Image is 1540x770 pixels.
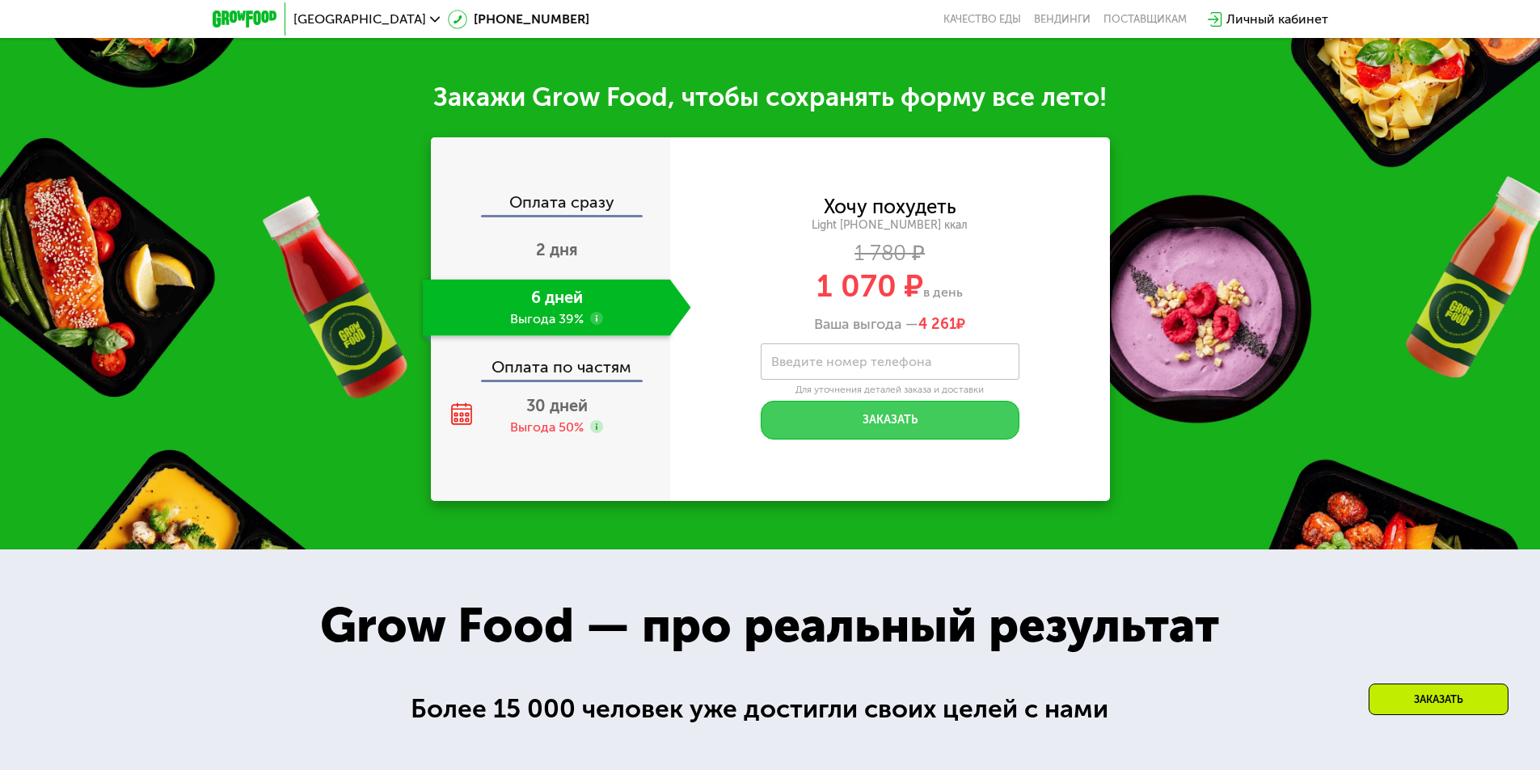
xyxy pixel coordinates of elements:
[824,198,956,216] div: Хочу похудеть
[293,13,426,26] span: [GEOGRAPHIC_DATA]
[1226,10,1328,29] div: Личный кабинет
[918,316,965,334] span: ₽
[411,689,1129,729] div: Более 15 000 человек уже достигли своих целей с нами
[448,10,589,29] a: [PHONE_NUMBER]
[670,316,1110,334] div: Ваша выгода —
[761,384,1019,397] div: Для уточнения деталей заказа и доставки
[670,245,1110,263] div: 1 780 ₽
[771,357,931,366] label: Введите номер телефона
[510,419,584,436] div: Выгода 50%
[432,343,670,380] div: Оплата по частям
[943,13,1021,26] a: Качество еды
[526,396,588,415] span: 30 дней
[670,218,1110,233] div: Light [PHONE_NUMBER] ккал
[816,267,923,305] span: 1 070 ₽
[761,401,1019,440] button: Заказать
[432,194,670,215] div: Оплата сразу
[1369,684,1508,715] div: Заказать
[536,240,578,259] span: 2 дня
[1034,13,1091,26] a: Вендинги
[923,284,963,300] span: в день
[918,315,956,333] span: 4 261
[1103,13,1187,26] div: поставщикам
[285,589,1255,662] div: Grow Food — про реальный результат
